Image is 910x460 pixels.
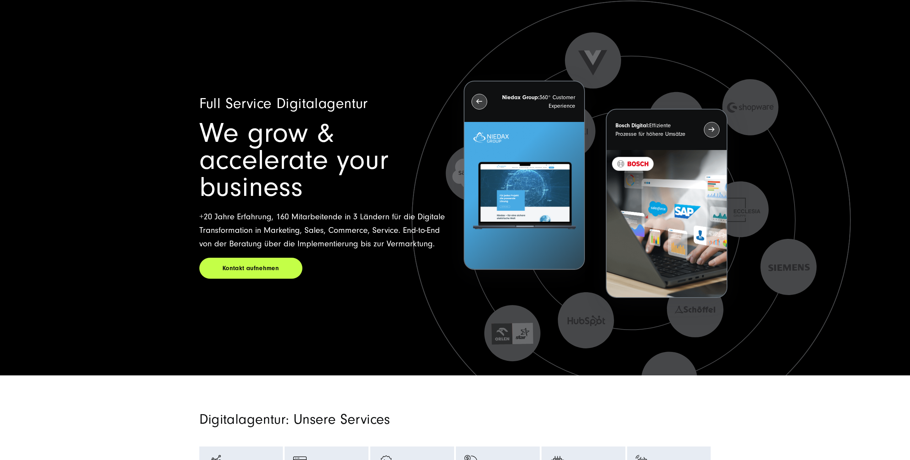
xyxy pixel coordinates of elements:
[615,122,649,129] strong: Bosch Digital:
[199,120,447,201] h1: We grow & accelerate your business
[464,81,585,270] button: Niedax Group:360° Customer Experience Letztes Projekt von Niedax. Ein Laptop auf dem die Niedax W...
[607,150,726,298] img: BOSCH - Kundeprojekt - Digital Transformation Agentur SUNZINET
[199,258,302,279] a: Kontakt aufnehmen
[199,95,368,112] span: Full Service Digitalagentur
[199,210,447,251] p: +20 Jahre Erfahrung, 160 Mitarbeitende in 3 Ländern für die Digitale Transformation in Marketing,...
[606,109,727,298] button: Bosch Digital:Effiziente Prozesse für höhere Umsätze BOSCH - Kundeprojekt - Digital Transformatio...
[615,121,691,138] p: Effiziente Prozesse für höhere Umsätze
[502,94,539,101] strong: Niedax Group:
[500,93,575,110] p: 360° Customer Experience
[464,122,584,269] img: Letztes Projekt von Niedax. Ein Laptop auf dem die Niedax Website geöffnet ist, auf blauem Hinter...
[199,411,537,428] h2: Digitalagentur: Unsere Services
